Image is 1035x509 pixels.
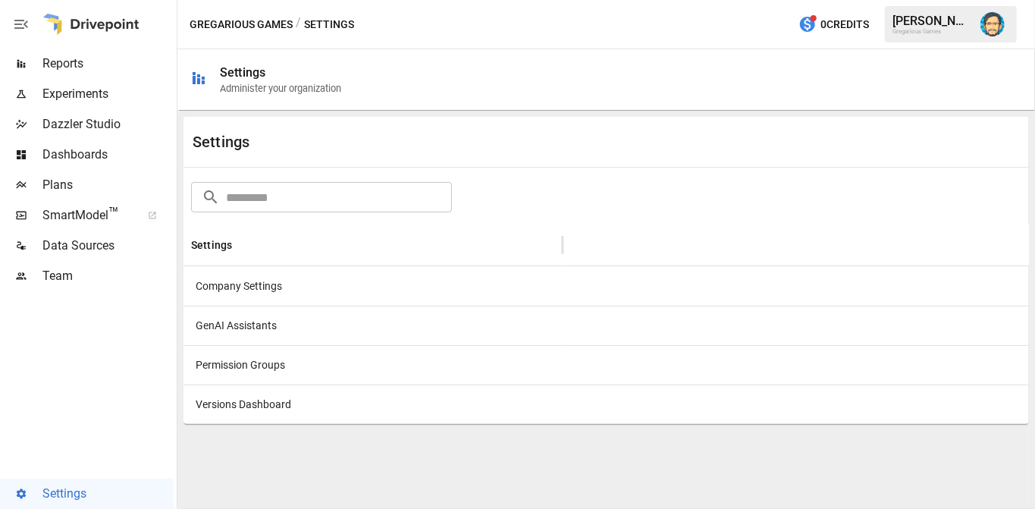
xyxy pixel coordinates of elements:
button: Gregarious Games [190,15,293,34]
span: Team [42,267,174,285]
span: Reports [42,55,174,73]
span: Settings [42,485,174,503]
span: Data Sources [42,237,174,255]
span: 0 Credits [820,15,869,34]
div: Company Settings [183,266,563,306]
div: Settings [191,239,232,251]
button: Dana Basken [971,3,1014,46]
div: [PERSON_NAME] [892,14,971,28]
div: GenAI Assistants [183,306,563,345]
span: Plans [42,176,174,194]
div: Gregarious Games [892,28,971,35]
div: Settings [193,133,607,151]
button: Sort [234,234,255,256]
button: 0Credits [792,11,875,39]
span: ™ [108,204,119,223]
span: Dashboards [42,146,174,164]
div: / [296,15,301,34]
span: SmartModel [42,206,131,225]
div: Permission Groups [183,345,563,385]
img: Dana Basken [980,12,1005,36]
span: Dazzler Studio [42,115,174,134]
span: Experiments [42,85,174,103]
div: Versions Dashboard [183,385,563,424]
div: Settings [220,65,265,80]
div: Administer your organization [220,83,341,94]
